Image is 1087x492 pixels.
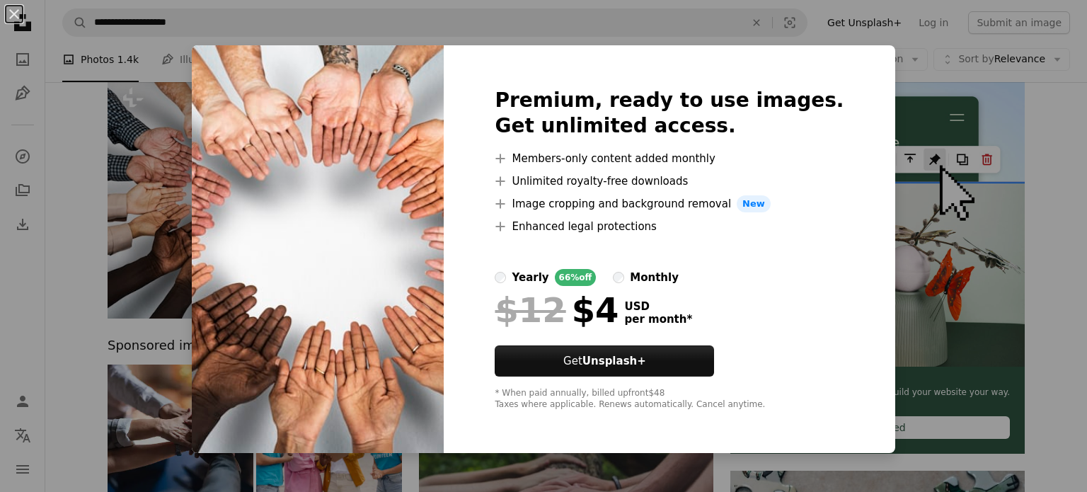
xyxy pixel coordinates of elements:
[737,195,771,212] span: New
[512,269,548,286] div: yearly
[495,292,565,328] span: $12
[495,272,506,283] input: yearly66%off
[613,272,624,283] input: monthly
[495,292,619,328] div: $4
[495,345,714,377] button: GetUnsplash+
[495,150,844,167] li: Members-only content added monthly
[630,269,679,286] div: monthly
[624,313,692,326] span: per month *
[495,218,844,235] li: Enhanced legal protections
[495,88,844,139] h2: Premium, ready to use images. Get unlimited access.
[495,195,844,212] li: Image cropping and background removal
[555,269,597,286] div: 66% off
[192,45,444,453] img: premium_photo-1723601206748-ed9bcfc5ab09
[495,388,844,411] div: * When paid annually, billed upfront $48 Taxes where applicable. Renews automatically. Cancel any...
[624,300,692,313] span: USD
[495,173,844,190] li: Unlimited royalty-free downloads
[582,355,646,367] strong: Unsplash+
